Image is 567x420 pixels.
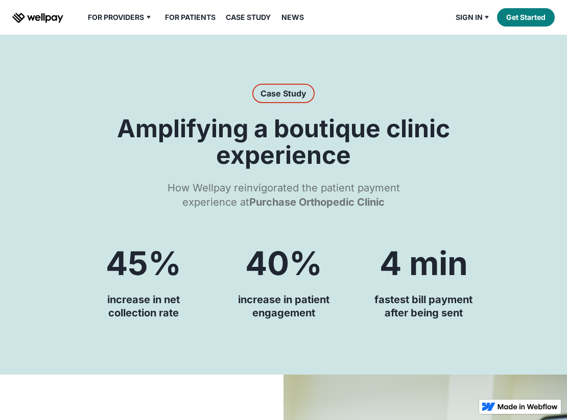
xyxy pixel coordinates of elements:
[100,115,467,168] h2: Amplifying a boutique clinic experience
[159,11,222,23] a: For Patients
[88,11,144,23] div: For Providers
[450,11,498,23] div: Sign in
[497,8,555,27] a: Get Started
[249,196,385,208] strong: Purchase Orthopedic Clinic
[106,246,181,281] h4: 45%
[374,293,472,319] h4: fastest bill payment after being sent
[153,181,414,209] div: How Wellpay reinvigorated the patient payment experience at
[456,11,483,23] div: Sign in
[380,246,468,281] h4: 4 min
[498,404,558,410] img: Made in Webflow
[245,246,322,281] h4: 40%
[275,11,310,23] a: News
[12,11,63,23] a: home
[238,293,329,319] h4: increase in patient engagement
[261,86,306,101] div: Case Study
[107,293,180,319] h4: increase in net collection rate
[220,11,277,23] a: Case Study
[82,11,159,23] div: For Providers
